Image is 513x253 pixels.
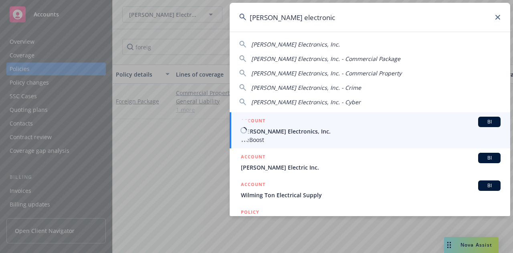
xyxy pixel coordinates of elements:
a: POLICY [230,204,510,238]
span: [PERSON_NAME] Electronics, Inc. - Commercial Property [251,69,402,77]
span: [PERSON_NAME] Electronics, Inc. - Crime [251,84,361,91]
a: ACCOUNTBI[PERSON_NAME] Electric Inc. [230,148,510,176]
span: BI [481,154,497,162]
span: BI [481,182,497,189]
input: Search... [230,3,510,32]
span: [PERSON_NAME] Electronics, Inc. [241,127,501,136]
h5: ACCOUNT [241,180,265,190]
span: [PERSON_NAME] Electronics, Inc. - Cyber [251,98,361,106]
a: ACCOUNTBIWilming Ton Electrical Supply [230,176,510,204]
span: WeBoost [241,136,501,144]
h5: ACCOUNT [241,153,265,162]
a: ACCOUNTBI[PERSON_NAME] Electronics, Inc.WeBoost [230,112,510,148]
h5: POLICY [241,208,259,216]
span: Wilming Ton Electrical Supply [241,191,501,199]
span: BI [481,118,497,125]
h5: ACCOUNT [241,117,265,126]
span: [PERSON_NAME] Electric Inc. [241,163,501,172]
span: [PERSON_NAME] Electronics, Inc. [251,40,340,48]
span: [PERSON_NAME] Electronics, Inc. - Commercial Package [251,55,400,63]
